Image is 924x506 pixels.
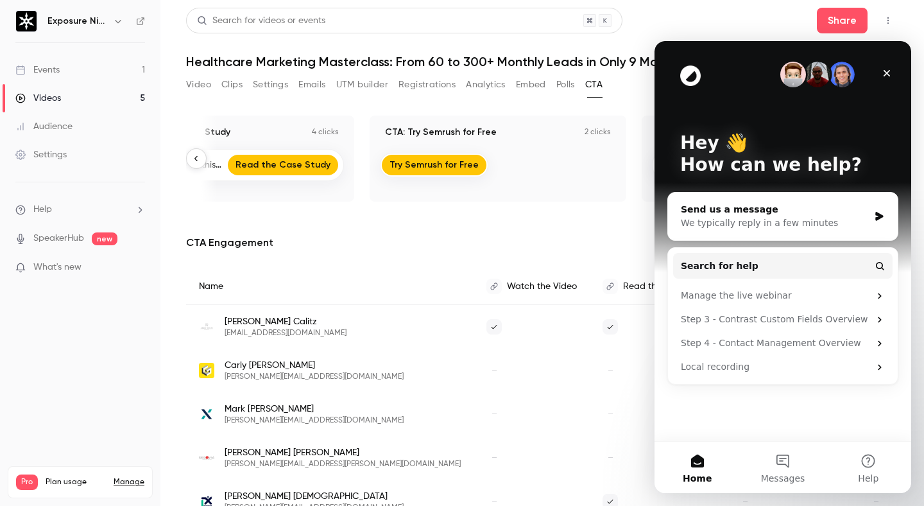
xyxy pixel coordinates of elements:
[486,450,502,466] span: –
[225,446,461,459] span: [PERSON_NAME] [PERSON_NAME]
[225,372,404,382] span: [PERSON_NAME][EMAIL_ADDRESS][DOMAIN_NAME]
[603,450,618,466] span: –
[225,359,404,372] span: Carly [PERSON_NAME]
[878,10,898,31] button: Top Bar Actions
[92,232,117,245] span: new
[186,74,211,95] button: Video
[225,328,346,338] span: [EMAIL_ADDRESS][DOMAIN_NAME]
[623,282,712,291] span: Read the Case Study
[15,92,61,105] div: Videos
[16,475,38,490] span: Pro
[199,450,214,466] img: segovia.com.sg
[16,11,37,31] img: Exposure Ninja
[186,235,273,250] p: CTA Engagement
[225,459,461,469] span: [PERSON_NAME][EMAIL_ADDRESS][PERSON_NAME][DOMAIN_NAME]
[33,232,84,245] a: SpeakerHub
[46,477,106,487] span: Plan usage
[199,363,214,378] img: therebegiants.com
[253,74,288,95] button: Settings
[298,74,325,95] button: Emails
[15,203,145,216] li: help-dropdown-opener
[507,282,577,291] span: Watch the Video
[382,155,486,175] a: Try Semrush for Free
[186,268,474,305] div: Name
[47,15,108,28] h6: Exposure Ninja
[199,319,214,335] img: abbeyhousedental.co.uk
[114,477,144,487] a: Manage
[486,406,502,422] span: –
[15,120,73,133] div: Audience
[221,74,243,95] button: Clips
[225,403,404,415] span: Mark [PERSON_NAME]
[603,363,618,378] span: –
[33,261,81,274] span: What's new
[225,415,404,426] span: [PERSON_NAME][EMAIL_ADDRESS][DOMAIN_NAME]
[398,74,456,95] button: Registrations
[33,203,52,216] span: Help
[585,127,611,137] p: 2 clicks
[15,148,67,161] div: Settings
[225,490,404,503] span: [PERSON_NAME] [DEMOGRAPHIC_DATA]
[466,74,506,95] button: Analytics
[225,315,346,328] span: [PERSON_NAME] Calitz
[15,64,60,76] div: Events
[197,14,325,28] div: Search for videos or events
[385,126,497,139] p: CTA: Try Semrush for Free
[585,74,603,95] button: CTA
[336,74,388,95] button: UTM builder
[603,406,618,422] span: –
[817,8,868,33] button: Share
[186,54,898,69] h1: Healthcare Marketing Masterclass: From 60 to 300+ Monthly Leads in Only 9 Months
[312,127,339,137] p: 4 clicks
[228,155,338,175] a: Read the Case Study
[556,74,575,95] button: Polls
[486,363,502,378] span: –
[516,74,546,95] button: Embed
[199,406,214,422] img: axial3d.com
[654,41,911,493] iframe: Intercom live chat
